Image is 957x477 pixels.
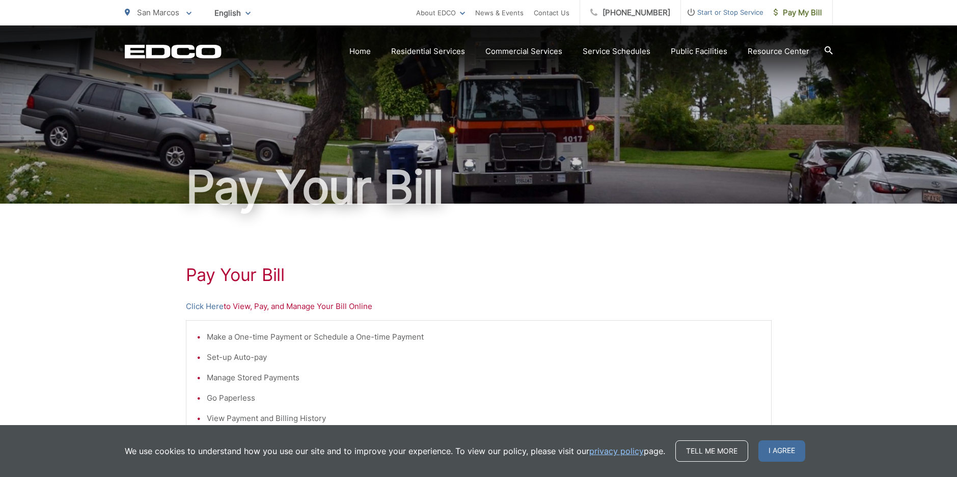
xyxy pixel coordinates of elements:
[125,162,833,213] h1: Pay Your Bill
[534,7,569,19] a: Contact Us
[416,7,465,19] a: About EDCO
[589,445,644,457] a: privacy policy
[391,45,465,58] a: Residential Services
[207,331,761,343] li: Make a One-time Payment or Schedule a One-time Payment
[774,7,822,19] span: Pay My Bill
[671,45,727,58] a: Public Facilities
[675,440,748,462] a: Tell me more
[186,300,772,313] p: to View, Pay, and Manage Your Bill Online
[137,8,179,17] span: San Marcos
[485,45,562,58] a: Commercial Services
[207,392,761,404] li: Go Paperless
[207,4,258,22] span: English
[186,300,224,313] a: Click Here
[748,45,809,58] a: Resource Center
[583,45,650,58] a: Service Schedules
[349,45,371,58] a: Home
[207,412,761,425] li: View Payment and Billing History
[186,265,772,285] h1: Pay Your Bill
[125,445,665,457] p: We use cookies to understand how you use our site and to improve your experience. To view our pol...
[207,351,761,363] li: Set-up Auto-pay
[125,44,222,59] a: EDCD logo. Return to the homepage.
[207,372,761,384] li: Manage Stored Payments
[758,440,805,462] span: I agree
[475,7,524,19] a: News & Events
